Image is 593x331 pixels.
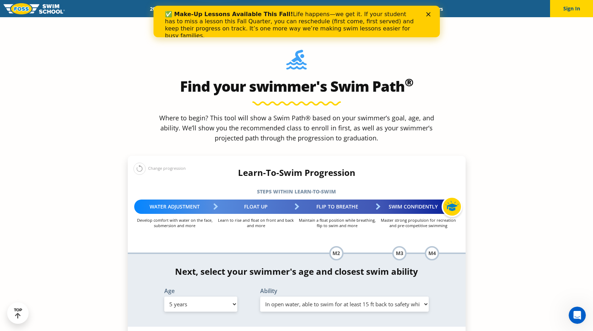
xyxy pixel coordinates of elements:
[378,200,459,214] div: Swim Confidently
[134,217,215,228] p: Develop comfort with water on the face, submersion and more
[189,5,219,12] a: Schools
[397,5,419,12] a: Blog
[154,6,440,37] iframe: Intercom live chat banner
[11,5,140,12] b: ✅ Make-Up Lessons Available This Fall!
[286,50,307,74] img: Foss-Location-Swimming-Pool-Person.svg
[11,5,263,34] div: Life happens—we get it. If your student has to miss a lesson this Fall Quarter, you can reschedul...
[4,3,65,14] img: FOSS Swim School Logo
[260,288,429,294] label: Ability
[144,5,189,12] a: 2025 Calendar
[281,5,321,12] a: About FOSS
[405,75,413,90] sup: ®
[133,162,186,175] div: Change progression
[321,5,397,12] a: Swim Like [PERSON_NAME]
[156,113,437,143] p: Where to begin? This tool will show a Swim Path® based on your swimmer’s goal, age, and ability. ...
[273,6,280,11] div: Close
[329,246,344,260] div: M2
[128,267,466,277] h4: Next, select your swimmer's age and closest swim ability
[134,200,215,214] div: Water Adjustment
[128,187,466,197] h5: Steps within Learn-to-Swim
[392,246,407,260] div: M3
[425,246,439,260] div: M4
[128,168,466,178] h4: Learn-To-Swim Progression
[128,78,466,95] h2: Find your swimmer's Swim Path
[219,5,281,12] a: Swim Path® Program
[297,200,378,214] div: Flip to Breathe
[215,200,297,214] div: Float Up
[569,307,586,324] iframe: Intercom live chat
[419,5,449,12] a: Careers
[14,308,22,319] div: TOP
[215,217,297,228] p: Learn to rise and float on front and back and more
[164,288,237,294] label: Age
[297,217,378,228] p: Maintain a float position while breathing, flip to swim and more
[378,217,459,228] p: Master strong propulsion for recreation and pre-competitive swimming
